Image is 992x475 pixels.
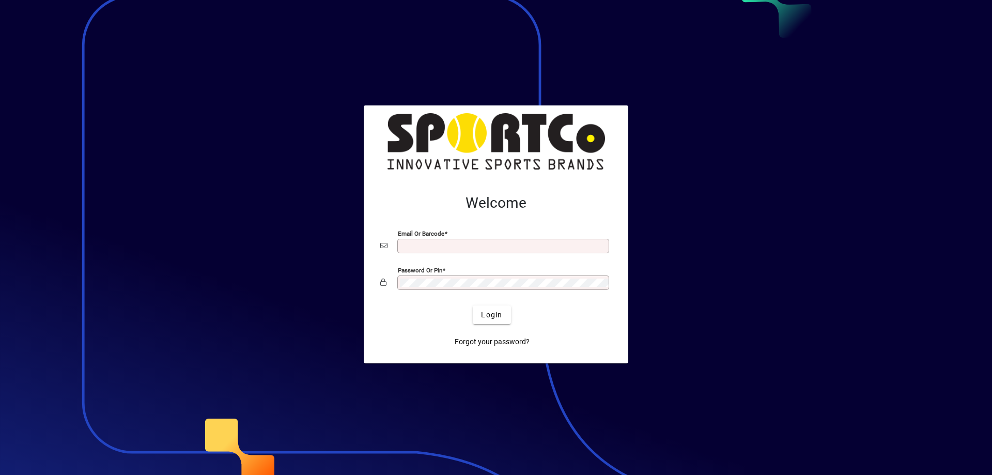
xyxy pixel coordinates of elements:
[451,332,534,351] a: Forgot your password?
[481,310,502,320] span: Login
[398,267,442,274] mat-label: Password or Pin
[455,336,530,347] span: Forgot your password?
[473,305,510,324] button: Login
[398,230,444,237] mat-label: Email or Barcode
[380,194,612,212] h2: Welcome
